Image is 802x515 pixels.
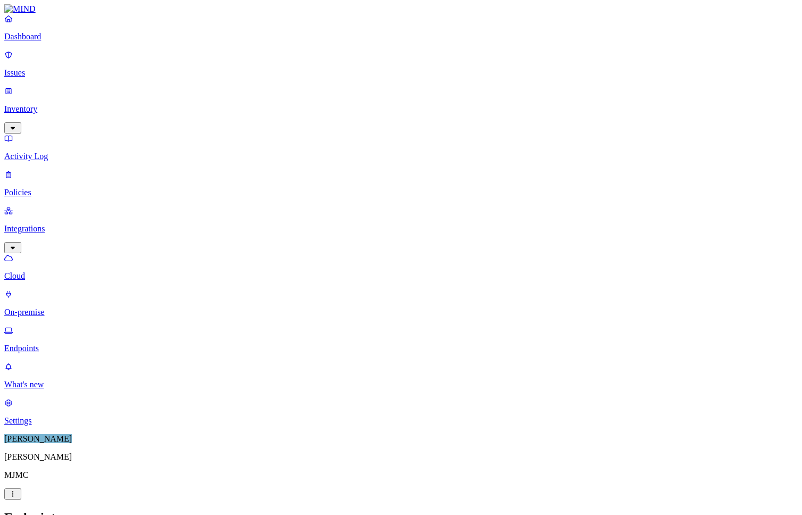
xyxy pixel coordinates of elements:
[4,434,72,443] span: [PERSON_NAME]
[4,452,798,462] p: [PERSON_NAME]
[4,14,798,41] a: Dashboard
[4,398,798,426] a: Settings
[4,380,798,389] p: What's new
[4,4,798,14] a: MIND
[4,416,798,426] p: Settings
[4,470,798,480] p: MJMC
[4,308,798,317] p: On-premise
[4,206,798,252] a: Integrations
[4,170,798,197] a: Policies
[4,86,798,132] a: Inventory
[4,271,798,281] p: Cloud
[4,289,798,317] a: On-premise
[4,188,798,197] p: Policies
[4,326,798,353] a: Endpoints
[4,134,798,161] a: Activity Log
[4,104,798,114] p: Inventory
[4,224,798,234] p: Integrations
[4,344,798,353] p: Endpoints
[4,68,798,78] p: Issues
[4,4,36,14] img: MIND
[4,32,798,41] p: Dashboard
[4,50,798,78] a: Issues
[4,152,798,161] p: Activity Log
[4,362,798,389] a: What's new
[4,253,798,281] a: Cloud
